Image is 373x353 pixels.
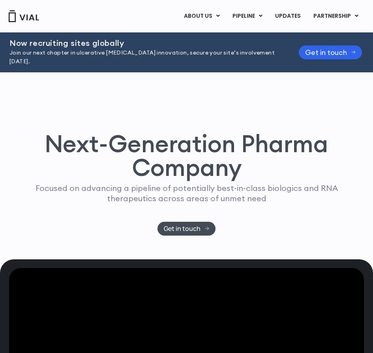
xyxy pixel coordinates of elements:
a: PIPELINEMenu Toggle [226,9,268,23]
span: Get in touch [305,49,347,55]
h1: Next-Generation Pharma Company [16,132,357,179]
a: UPDATES [269,9,307,23]
span: Get in touch [164,226,201,232]
a: Get in touch [157,222,216,236]
img: Vial Logo [8,10,39,22]
h2: Now recruiting sites globally [9,39,279,47]
a: ABOUT USMenu Toggle [178,9,226,23]
a: Get in touch [299,45,362,59]
p: Join our next chapter in ulcerative [MEDICAL_DATA] innovation, secure your site’s involvement [DA... [9,49,279,66]
p: Focused on advancing a pipeline of potentially best-in-class biologics and RNA therapeutics acros... [28,183,346,204]
a: PARTNERSHIPMenu Toggle [307,9,365,23]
